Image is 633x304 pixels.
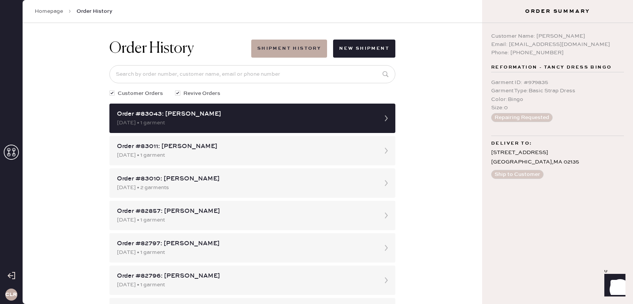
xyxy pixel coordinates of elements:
div: Customer Name: [PERSON_NAME] [491,32,624,40]
div: [DATE] • 1 garment [117,281,374,289]
input: Search by order number, customer name, email or phone number [109,65,395,83]
div: Garment Type : Basic Strap Dress [491,87,624,95]
div: Color : Bingo [491,95,624,104]
span: Customer Orders [118,89,163,98]
div: Order #82797: [PERSON_NAME] [117,239,374,248]
div: Order #83011: [PERSON_NAME] [117,142,374,151]
span: Deliver to: [491,139,532,148]
div: [DATE] • 1 garment [117,248,374,257]
h3: Order Summary [482,8,633,15]
div: [DATE] • 2 garments [117,183,374,192]
div: Email: [EMAIL_ADDRESS][DOMAIN_NAME] [491,40,624,49]
div: Order #82796: [PERSON_NAME] [117,272,374,281]
div: [STREET_ADDRESS] [GEOGRAPHIC_DATA] , MA 02135 [491,148,624,167]
a: Homepage [35,8,63,15]
button: New Shipment [333,40,395,58]
div: Size : 0 [491,104,624,112]
span: Reformation - TANCY DRESS Bingo [491,63,611,72]
div: Order #83010: [PERSON_NAME] [117,174,374,183]
button: Shipment History [251,40,327,58]
div: [DATE] • 1 garment [117,216,374,224]
button: Repairing Requested [491,113,553,122]
div: Phone: [PHONE_NUMBER] [491,49,624,57]
h1: Order History [109,40,194,58]
div: Order #83043: [PERSON_NAME] [117,110,374,119]
div: Garment ID : # 979835 [491,78,624,87]
button: Ship to Customer [491,170,544,179]
div: [DATE] • 1 garment [117,119,374,127]
h3: CLR [5,292,17,297]
iframe: Front Chat [597,270,630,302]
span: Order History [77,8,112,15]
span: Revive Orders [183,89,220,98]
div: Order #82857: [PERSON_NAME] [117,207,374,216]
div: [DATE] • 1 garment [117,151,374,159]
